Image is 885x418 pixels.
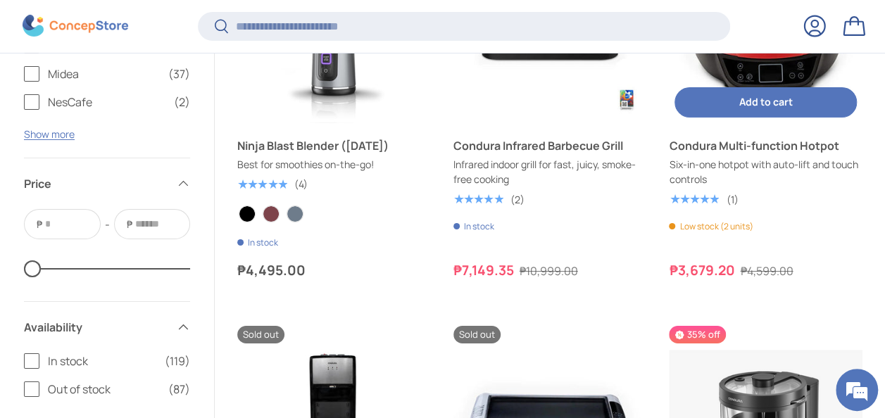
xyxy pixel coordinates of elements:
[48,65,160,82] span: Midea
[48,381,160,398] span: Out of stock
[739,95,793,108] span: Add to cart
[674,87,857,118] button: Add to cart
[165,353,190,369] span: (119)
[453,137,647,154] a: Condura Infrared Barbecue Grill
[237,137,431,154] a: Ninja Blast Blender ([DATE])
[669,326,725,343] span: 35% off
[174,94,190,110] span: (2)
[237,326,284,343] span: Sold out
[48,94,165,110] span: NesCafe
[23,15,128,37] img: ConcepStore
[24,302,190,353] summary: Availability
[35,217,44,232] span: ₱
[669,137,862,154] a: Condura Multi-function Hotpot
[48,353,156,369] span: In stock
[231,7,265,41] div: Minimize live chat window
[24,319,168,336] span: Availability
[24,158,190,209] summary: Price
[73,79,237,97] div: Chat with us now
[453,326,501,343] span: Sold out
[168,381,190,398] span: (87)
[168,65,190,82] span: (37)
[24,127,75,141] button: Show more
[82,122,194,264] span: We're online!
[125,217,134,232] span: ₱
[105,216,110,233] span: -
[7,273,268,322] textarea: Type your message and hit 'Enter'
[24,175,168,192] span: Price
